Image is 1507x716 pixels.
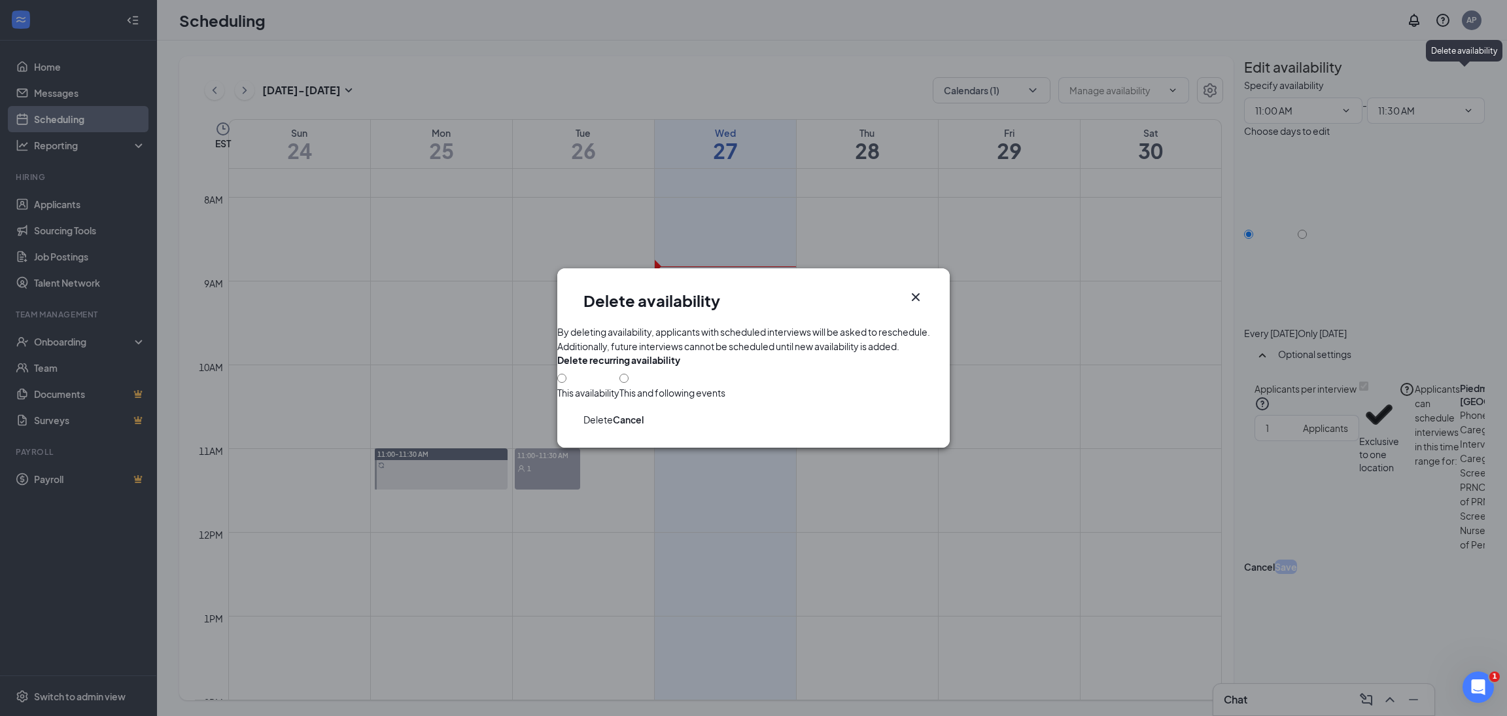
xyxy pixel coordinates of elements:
[619,386,725,399] div: This and following events
[583,412,613,427] button: Delete
[557,325,950,353] div: By deleting availability, applicants with scheduled interviews will be asked to reschedule. Addit...
[557,353,680,367] div: Delete recurring availability
[1426,40,1502,62] div: Delete availability
[613,412,644,427] button: Cancel
[1489,671,1500,682] span: 1
[908,289,924,305] svg: Cross
[908,289,924,305] button: Close
[557,386,619,399] div: This availability
[583,289,720,312] h1: Delete availability
[1463,671,1494,703] iframe: Intercom live chat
